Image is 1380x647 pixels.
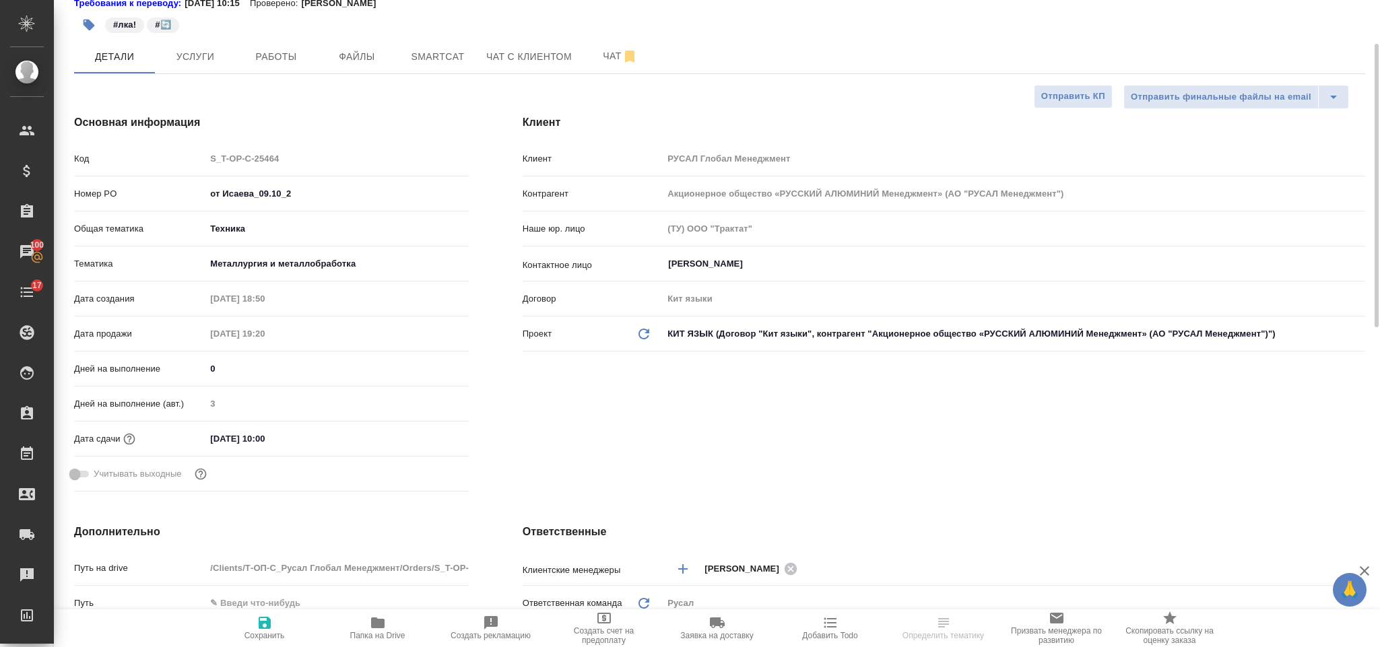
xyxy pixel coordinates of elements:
span: 100 [22,238,53,252]
span: Отправить КП [1041,89,1105,104]
button: Скопировать ссылку на оценку заказа [1113,609,1226,647]
a: 17 [3,275,51,309]
p: Договор [523,292,663,306]
span: Услуги [163,48,228,65]
p: Наше юр. лицо [523,222,663,236]
span: Учитывать выходные [94,467,182,481]
p: Тематика [74,257,205,271]
span: Детали [82,48,147,65]
span: Заявка на доставку [680,631,753,640]
p: Код [74,152,205,166]
h4: Ответственные [523,524,1365,540]
button: Выбери, если сб и вс нужно считать рабочими днями для выполнения заказа. [192,465,209,483]
span: 🔄️ [145,18,180,30]
p: Дата продажи [74,327,205,341]
div: Металлургия и металлобработка [205,252,468,275]
input: Пустое поле [205,558,468,578]
input: ✎ Введи что-нибудь [205,593,468,613]
div: Техника [205,217,468,240]
p: Путь [74,597,205,610]
span: Определить тематику [902,631,984,640]
span: 🙏 [1338,576,1361,604]
button: Создать счет на предоплату [548,609,661,647]
p: Проект [523,327,552,341]
button: Определить тематику [887,609,1000,647]
div: split button [1123,85,1349,109]
p: Путь на drive [74,561,205,575]
button: Отправить КП [1034,85,1113,108]
input: ✎ Введи что-нибудь [205,184,468,203]
span: Призвать менеджера по развитию [1008,626,1105,645]
input: Пустое поле [205,289,323,308]
p: Дней на выполнение (авт.) [74,397,205,411]
button: Папка на Drive [321,609,434,647]
a: 100 [3,235,51,269]
span: лка! [104,18,145,30]
h4: Основная информация [74,114,469,131]
input: Пустое поле [663,219,1365,238]
button: Создать рекламацию [434,609,548,647]
input: Пустое поле [205,149,468,168]
p: Ответственная команда [523,597,622,610]
button: Добавить тэг [74,10,104,40]
svg: Отписаться [622,48,638,65]
span: Создать счет на предоплату [556,626,653,645]
p: #лка! [113,18,136,32]
h4: Клиент [523,114,1365,131]
div: Русал [663,592,1365,615]
input: Пустое поле [663,149,1365,168]
span: Сохранить [244,631,285,640]
span: Файлы [325,48,389,65]
p: Клиент [523,152,663,166]
p: Контрагент [523,187,663,201]
button: Open [1358,263,1360,265]
input: Пустое поле [205,394,468,413]
span: Работы [244,48,308,65]
input: ✎ Введи что-нибудь [205,359,468,378]
span: [PERSON_NAME] [704,562,787,576]
button: Если добавить услуги и заполнить их объемом, то дата рассчитается автоматически [121,430,138,448]
p: #🔄️ [155,18,170,32]
p: Клиентские менеджеры [523,564,663,577]
div: [PERSON_NAME] [704,560,801,577]
button: Добавить менеджера [667,553,699,585]
p: Номер PO [74,187,205,201]
span: 17 [24,279,50,292]
button: 🙏 [1333,573,1367,607]
span: Добавить Todo [802,631,857,640]
input: ✎ Введи что-нибудь [205,429,323,448]
p: Дата создания [74,292,205,306]
span: Скопировать ссылку на оценку заказа [1121,626,1218,645]
span: Отправить финальные файлы на email [1131,90,1311,105]
h4: Дополнительно [74,524,469,540]
div: КИТ ЯЗЫК (Договор "Кит языки", контрагент "Акционерное общество «РУССКИЙ АЛЮМИНИЙ Менеджмент» (АО... [663,322,1365,345]
p: Дней на выполнение [74,362,205,376]
input: Пустое поле [663,289,1365,308]
p: Контактное лицо [523,259,663,272]
button: Сохранить [208,609,321,647]
p: Дата сдачи [74,432,121,446]
button: Добавить Todo [774,609,887,647]
span: Создать рекламацию [451,631,531,640]
span: Smartcat [405,48,470,65]
span: Папка на Drive [350,631,405,640]
span: Чат с клиентом [486,48,572,65]
input: Пустое поле [663,184,1365,203]
button: Призвать менеджера по развитию [1000,609,1113,647]
input: Пустое поле [205,324,323,343]
span: Чат [588,48,653,65]
button: Отправить финальные файлы на email [1123,85,1319,109]
button: Заявка на доставку [661,609,774,647]
p: Общая тематика [74,222,205,236]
